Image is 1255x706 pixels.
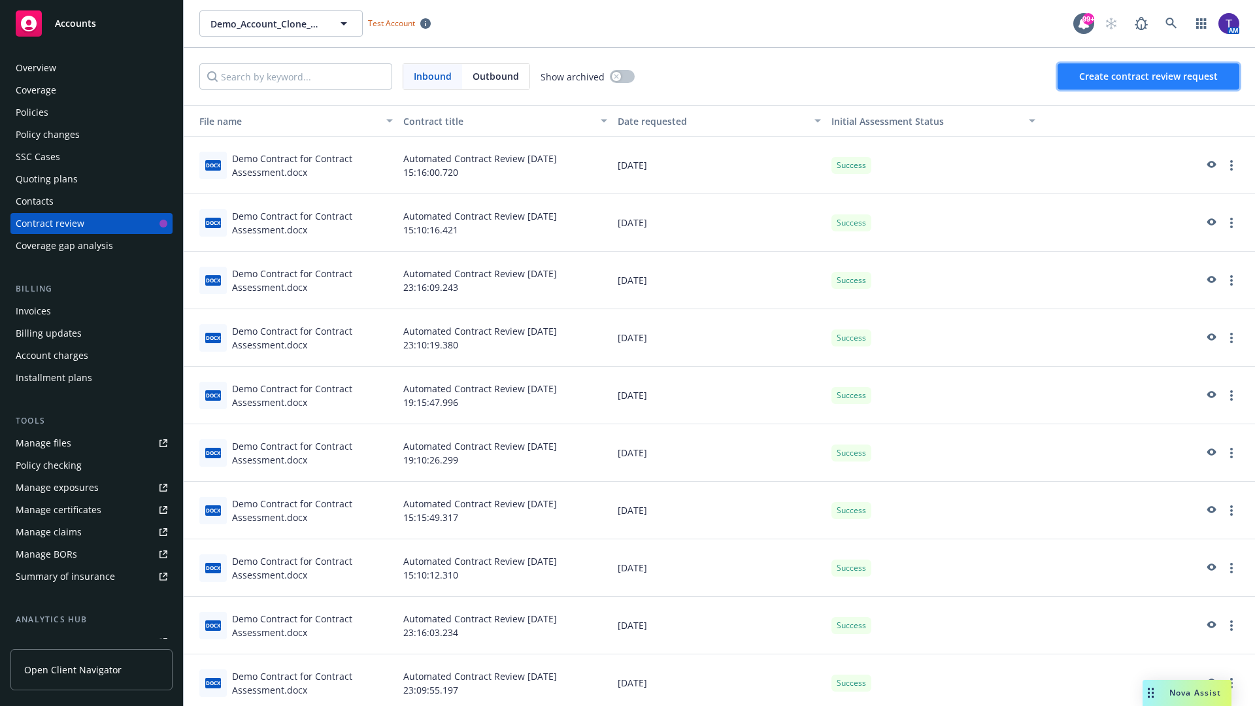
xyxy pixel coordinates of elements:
div: [DATE] [612,194,827,252]
div: Date requested [618,114,807,128]
span: Test Account [368,18,415,29]
div: Coverage [16,80,56,101]
div: Account charges [16,345,88,366]
div: Automated Contract Review [DATE] 15:15:49.317 [398,482,612,539]
div: [DATE] [612,137,827,194]
div: [DATE] [612,539,827,597]
span: docx [205,390,221,400]
div: Demo Contract for Contract Assessment.docx [232,209,393,237]
a: Search [1158,10,1184,37]
div: Demo Contract for Contract Assessment.docx [232,554,393,582]
span: Success [837,275,866,286]
span: Success [837,562,866,574]
a: Coverage gap analysis [10,235,173,256]
a: SSC Cases [10,146,173,167]
div: Manage certificates [16,499,101,520]
div: Manage files [16,433,71,454]
div: Analytics hub [10,613,173,626]
div: Billing updates [16,323,82,344]
a: more [1224,503,1239,518]
div: Manage claims [16,522,82,543]
button: Contract title [398,105,612,137]
span: Show archived [541,70,605,84]
div: Demo Contract for Contract Assessment.docx [232,267,393,294]
div: [DATE] [612,597,827,654]
span: Success [837,390,866,401]
a: preview [1203,388,1218,403]
div: Contract title [403,114,593,128]
span: docx [205,275,221,285]
a: Policy changes [10,124,173,145]
a: more [1224,273,1239,288]
a: Summary of insurance [10,566,173,587]
button: Nova Assist [1143,680,1231,706]
a: more [1224,675,1239,691]
div: SSC Cases [16,146,60,167]
a: Overview [10,58,173,78]
span: Initial Assessment Status [831,115,944,127]
div: [DATE] [612,424,827,482]
a: Manage claims [10,522,173,543]
a: preview [1203,330,1218,346]
span: Accounts [55,18,96,29]
button: Demo_Account_Clone_QA_CR_Tests_Demo [199,10,363,37]
img: photo [1218,13,1239,34]
span: docx [205,678,221,688]
a: Switch app [1188,10,1214,37]
div: Contacts [16,191,54,212]
div: Automated Contract Review [DATE] 15:10:16.421 [398,194,612,252]
a: Report a Bug [1128,10,1154,37]
div: Demo Contract for Contract Assessment.docx [232,152,393,179]
input: Search by keyword... [199,63,392,90]
div: Demo Contract for Contract Assessment.docx [232,612,393,639]
a: preview [1203,273,1218,288]
div: [DATE] [612,367,827,424]
a: preview [1203,215,1218,231]
div: Policy changes [16,124,80,145]
div: Automated Contract Review [DATE] 19:15:47.996 [398,367,612,424]
div: Automated Contract Review [DATE] 23:10:19.380 [398,309,612,367]
span: Inbound [403,64,462,89]
span: Success [837,620,866,631]
span: Success [837,505,866,516]
a: preview [1203,445,1218,461]
a: preview [1203,503,1218,518]
a: more [1224,388,1239,403]
div: Policy checking [16,455,82,476]
div: [DATE] [612,482,827,539]
a: Coverage [10,80,173,101]
span: docx [205,333,221,343]
a: more [1224,560,1239,576]
a: Contacts [10,191,173,212]
a: Manage exposures [10,477,173,498]
div: Toggle SortBy [831,114,1021,128]
a: Policy checking [10,455,173,476]
span: Outbound [462,64,529,89]
button: Date requested [612,105,827,137]
div: Automated Contract Review [DATE] 23:16:03.234 [398,597,612,654]
span: Success [837,677,866,689]
div: Overview [16,58,56,78]
div: Manage BORs [16,544,77,565]
div: Quoting plans [16,169,78,190]
span: Success [837,217,866,229]
div: Demo Contract for Contract Assessment.docx [232,382,393,409]
span: Open Client Navigator [24,663,122,677]
a: preview [1203,560,1218,576]
a: Manage BORs [10,544,173,565]
div: Automated Contract Review [DATE] 15:16:00.720 [398,137,612,194]
a: preview [1203,158,1218,173]
div: Loss summary generator [16,631,124,652]
span: docx [205,218,221,227]
a: Loss summary generator [10,631,173,652]
a: Billing updates [10,323,173,344]
a: more [1224,445,1239,461]
div: Automated Contract Review [DATE] 19:10:26.299 [398,424,612,482]
a: Manage files [10,433,173,454]
div: File name [189,114,378,128]
div: Drag to move [1143,680,1159,706]
span: docx [205,620,221,630]
div: Demo Contract for Contract Assessment.docx [232,669,393,697]
div: Installment plans [16,367,92,388]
